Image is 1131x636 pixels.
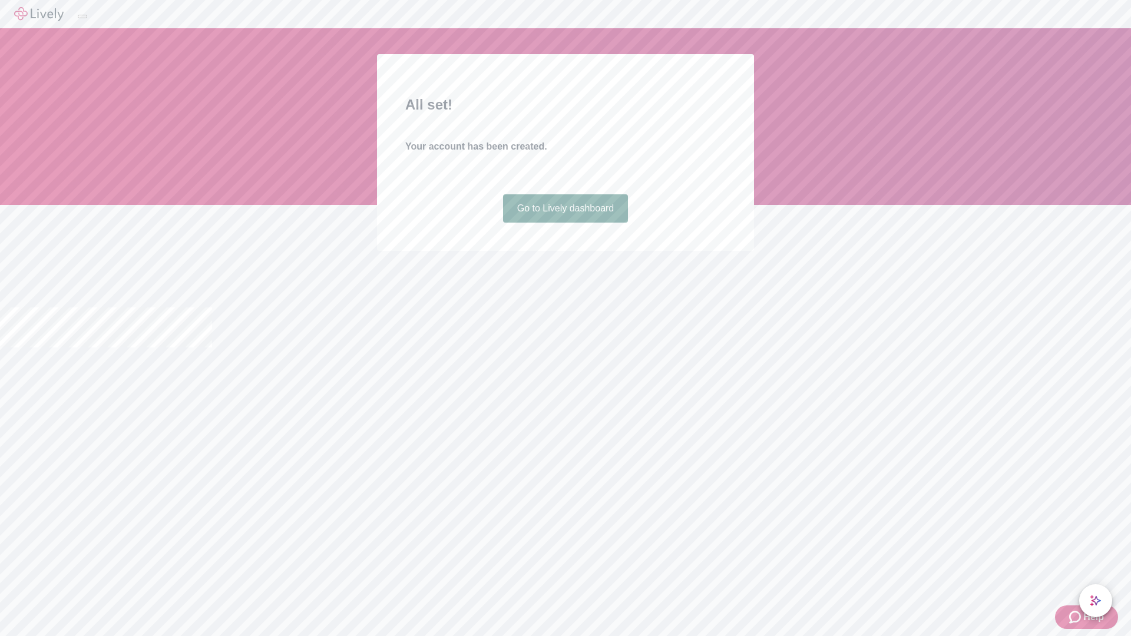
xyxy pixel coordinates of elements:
[1083,610,1104,624] span: Help
[1055,605,1118,629] button: Zendesk support iconHelp
[503,194,629,223] a: Go to Lively dashboard
[1090,595,1102,607] svg: Lively AI Assistant
[405,140,726,154] h4: Your account has been created.
[1079,584,1112,617] button: chat
[78,15,87,18] button: Log out
[405,94,726,115] h2: All set!
[1069,610,1083,624] svg: Zendesk support icon
[14,7,64,21] img: Lively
